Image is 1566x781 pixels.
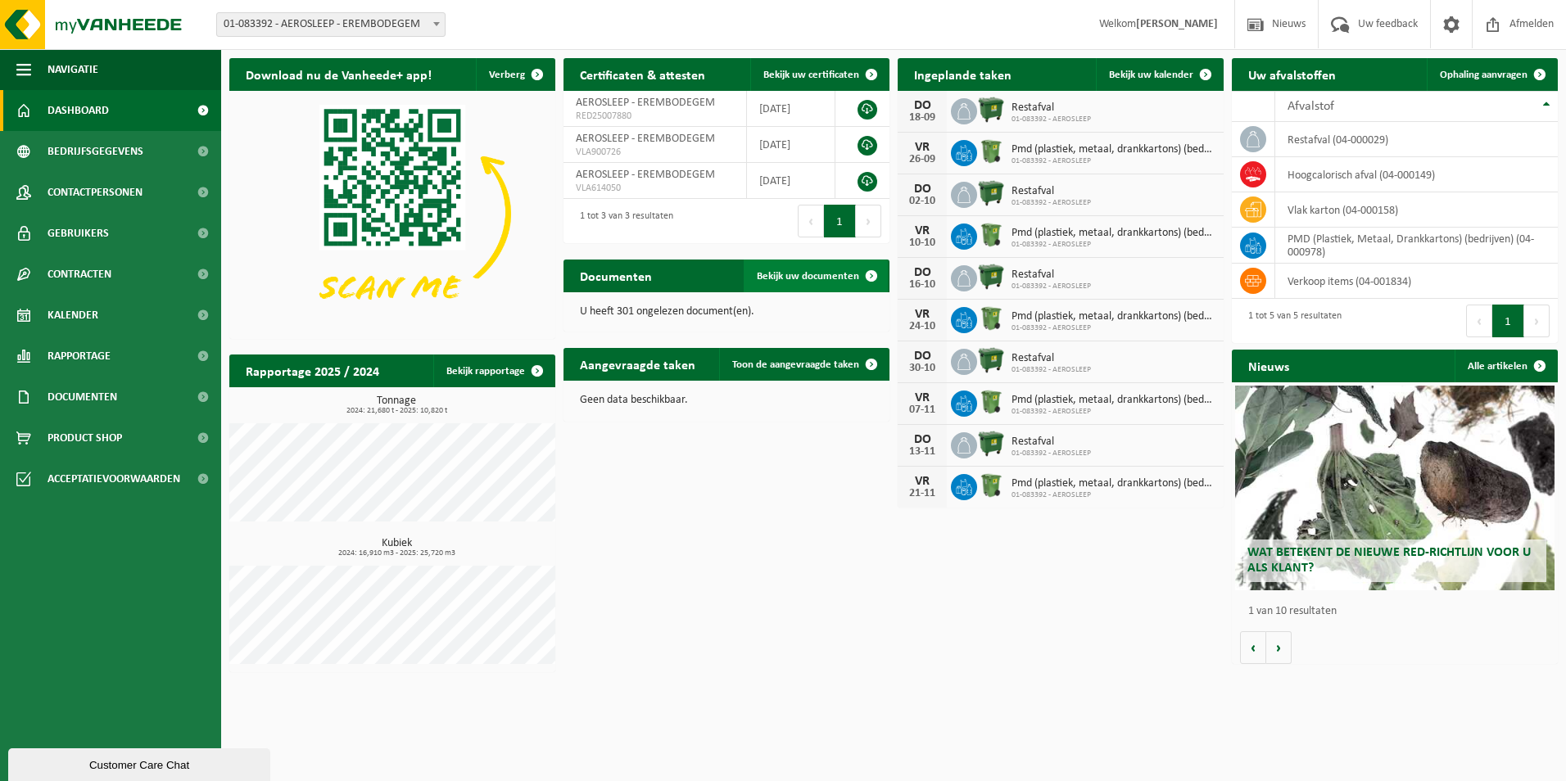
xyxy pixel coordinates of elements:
span: 01-083392 - AEROSLEEP [1012,365,1091,375]
a: Wat betekent de nieuwe RED-richtlijn voor u als klant? [1235,386,1555,590]
td: restafval (04-000029) [1275,122,1558,157]
div: DO [906,433,939,446]
span: Gebruikers [48,213,109,254]
a: Alle artikelen [1455,350,1556,382]
button: Next [1524,305,1550,337]
div: 13-11 [906,446,939,458]
h2: Aangevraagde taken [563,348,712,380]
div: DO [906,350,939,363]
img: Download de VHEPlus App [229,91,555,336]
img: WB-1100-HPE-GN-01 [977,430,1005,458]
p: 1 van 10 resultaten [1248,606,1550,617]
td: [DATE] [747,91,835,127]
span: 2024: 21,680 t - 2025: 10,820 t [238,407,555,415]
a: Toon de aangevraagde taken [719,348,888,381]
button: Vorige [1240,631,1266,664]
button: Verberg [476,58,554,91]
div: VR [906,391,939,404]
div: 1 tot 5 van 5 resultaten [1240,303,1342,339]
div: 07-11 [906,404,939,416]
span: VLA614050 [576,182,734,195]
span: 01-083392 - AEROSLEEP [1012,115,1091,124]
h2: Ingeplande taken [898,58,1028,90]
span: Restafval [1012,102,1091,115]
img: WB-0370-HPE-GN-50 [977,472,1005,499]
button: 1 [1492,305,1524,337]
span: RED25007880 [576,110,734,123]
span: Bedrijfsgegevens [48,131,143,172]
span: Ophaling aanvragen [1440,70,1528,80]
div: VR [906,224,939,237]
div: VR [906,475,939,488]
div: 10-10 [906,237,939,249]
span: Bekijk uw certificaten [763,70,859,80]
span: Restafval [1012,436,1091,449]
div: 18-09 [906,112,939,124]
h2: Rapportage 2025 / 2024 [229,354,396,386]
span: AEROSLEEP - EREMBODEGEM [576,133,715,145]
td: verkoop items (04-001834) [1275,264,1558,299]
h3: Tonnage [238,395,555,415]
span: Bekijk uw documenten [757,271,859,282]
strong: [PERSON_NAME] [1136,18,1218,30]
button: Next [856,205,881,237]
div: DO [906,266,939,279]
td: vlak karton (04-000158) [1275,192,1558,228]
span: 01-083392 - AEROSLEEP [1012,407,1215,417]
span: 01-083392 - AEROSLEEP [1012,282,1091,291]
span: 01-083392 - AEROSLEEP - EREMBODEGEM [216,12,446,37]
span: Documenten [48,377,117,418]
img: WB-0370-HPE-GN-50 [977,305,1005,332]
div: DO [906,183,939,196]
td: [DATE] [747,163,835,199]
span: 01-083392 - AEROSLEEP - EREMBODEGEM [217,13,445,36]
a: Bekijk uw certificaten [750,58,888,91]
span: Contactpersonen [48,172,143,213]
div: 16-10 [906,279,939,291]
span: 01-083392 - AEROSLEEP [1012,240,1215,250]
span: AEROSLEEP - EREMBODEGEM [576,169,715,181]
h2: Certificaten & attesten [563,58,722,90]
span: Pmd (plastiek, metaal, drankkartons) (bedrijven) [1012,394,1215,407]
p: U heeft 301 ongelezen document(en). [580,306,873,318]
div: VR [906,141,939,154]
span: AEROSLEEP - EREMBODEGEM [576,97,715,109]
span: Acceptatievoorwaarden [48,458,180,499]
img: WB-0370-HPE-GN-50 [977,221,1005,249]
span: Kalender [48,295,98,336]
span: Contracten [48,254,111,295]
img: WB-0370-HPE-GN-50 [977,388,1005,416]
span: Bekijk uw kalender [1109,70,1193,80]
span: 01-083392 - AEROSLEEP [1012,490,1215,500]
h2: Uw afvalstoffen [1232,58,1352,90]
span: 01-083392 - AEROSLEEP [1012,449,1091,458]
span: Dashboard [48,90,109,131]
h2: Nieuws [1232,350,1306,381]
h3: Kubiek [238,538,555,558]
img: WB-1100-HPE-GN-01 [977,346,1005,374]
img: WB-1100-HPE-GN-01 [977,263,1005,291]
p: Geen data beschikbaar. [580,395,873,406]
span: Navigatie [48,49,98,90]
iframe: chat widget [8,745,274,781]
span: Restafval [1012,269,1091,282]
span: Toon de aangevraagde taken [732,359,859,370]
div: VR [906,308,939,321]
button: Previous [1466,305,1492,337]
span: 01-083392 - AEROSLEEP [1012,198,1091,208]
div: 1 tot 3 van 3 resultaten [572,203,673,239]
td: PMD (Plastiek, Metaal, Drankkartons) (bedrijven) (04-000978) [1275,228,1558,264]
button: 1 [824,205,856,237]
span: Pmd (plastiek, metaal, drankkartons) (bedrijven) [1012,227,1215,240]
h2: Download nu de Vanheede+ app! [229,58,448,90]
button: Previous [798,205,824,237]
span: Pmd (plastiek, metaal, drankkartons) (bedrijven) [1012,143,1215,156]
a: Bekijk uw kalender [1096,58,1222,91]
span: Rapportage [48,336,111,377]
div: 24-10 [906,321,939,332]
img: WB-1100-HPE-GN-01 [977,179,1005,207]
h2: Documenten [563,260,668,291]
span: 2024: 16,910 m3 - 2025: 25,720 m3 [238,549,555,558]
div: 21-11 [906,488,939,499]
